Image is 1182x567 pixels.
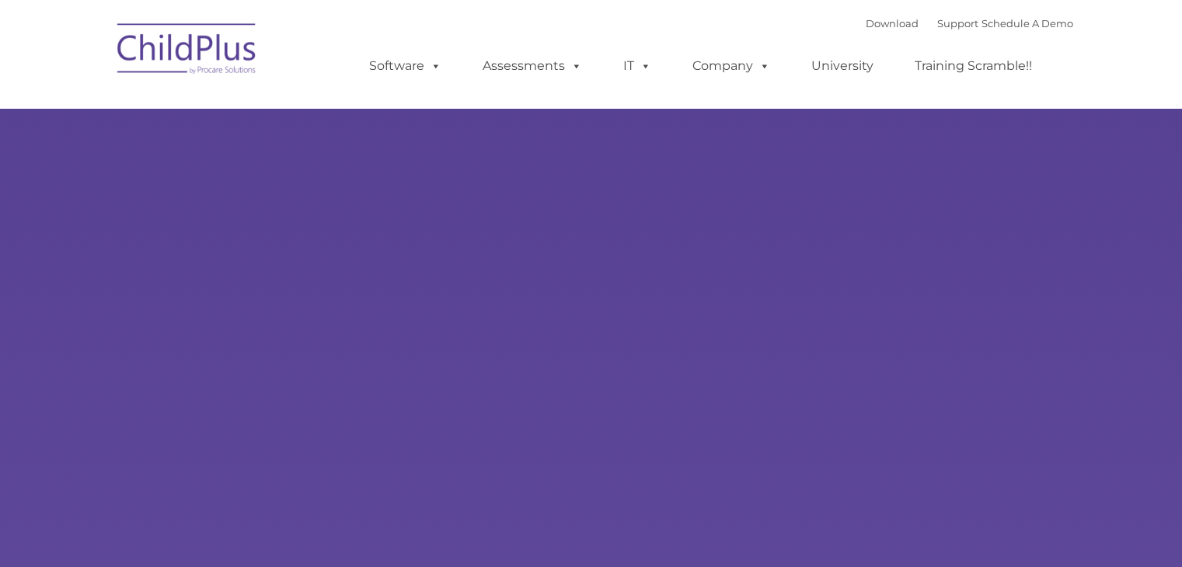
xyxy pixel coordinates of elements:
a: Support [937,17,978,30]
a: Schedule A Demo [982,17,1073,30]
a: University [796,50,889,82]
a: Training Scramble!! [899,50,1048,82]
a: IT [608,50,667,82]
a: Software [354,50,457,82]
img: ChildPlus by Procare Solutions [110,12,265,90]
a: Download [866,17,919,30]
a: Company [677,50,786,82]
a: Assessments [467,50,598,82]
font: | [866,17,1073,30]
